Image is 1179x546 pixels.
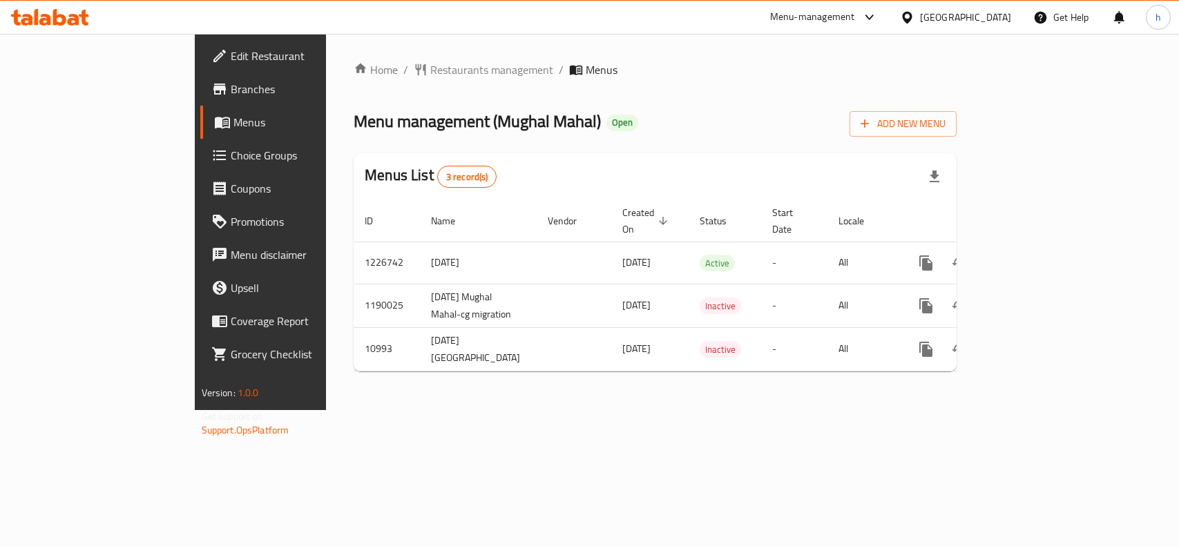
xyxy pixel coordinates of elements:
td: [DATE] Mughal Mahal-cg migration [420,284,537,327]
a: Edit Restaurant [200,39,392,72]
span: Coupons [231,180,381,197]
span: [DATE] [622,253,651,271]
span: Inactive [700,342,741,358]
a: Menu disclaimer [200,238,392,271]
table: enhanced table [354,200,1053,371]
div: Export file [918,160,951,193]
span: 1.0.0 [238,384,259,402]
li: / [403,61,408,78]
span: Add New Menu [861,115,946,133]
span: Created On [622,204,672,237]
div: [GEOGRAPHIC_DATA] [920,10,1011,25]
span: Grocery Checklist [231,346,381,362]
li: / [559,61,564,78]
h2: Menus List [365,165,497,188]
span: [DATE] [622,340,651,358]
div: Menu-management [770,9,855,26]
span: Edit Restaurant [231,48,381,64]
div: Total records count [437,166,497,188]
button: Add New Menu [850,111,957,137]
a: Menus [200,106,392,139]
button: more [910,289,943,322]
span: Open [606,117,638,128]
span: h [1156,10,1161,25]
span: Upsell [231,280,381,296]
a: Coupons [200,172,392,205]
span: Locale [838,213,882,229]
button: Change Status [943,289,976,322]
span: 3 record(s) [438,170,497,184]
span: Start Date [772,204,811,237]
a: Restaurants management [414,61,553,78]
span: Restaurants management [430,61,553,78]
nav: breadcrumb [354,61,957,78]
td: All [827,242,899,284]
button: more [910,333,943,366]
span: Menu disclaimer [231,246,381,263]
div: Open [606,115,638,131]
td: - [761,242,827,284]
td: All [827,284,899,327]
td: - [761,284,827,327]
div: Inactive [700,341,741,358]
span: Name [431,213,473,229]
span: Status [700,213,745,229]
a: Promotions [200,205,392,238]
a: Support.OpsPlatform [202,421,289,439]
a: Upsell [200,271,392,304]
span: Active [700,255,735,271]
span: Vendor [548,213,595,229]
a: Branches [200,72,392,106]
span: ID [365,213,391,229]
a: Choice Groups [200,139,392,172]
span: Inactive [700,298,741,314]
td: [DATE] [GEOGRAPHIC_DATA] [420,327,537,371]
td: [DATE] [420,242,537,284]
td: - [761,327,827,371]
span: [DATE] [622,296,651,314]
span: Choice Groups [231,147,381,164]
span: Get support on: [202,407,265,425]
span: Version: [202,384,236,402]
span: Coverage Report [231,313,381,329]
span: Menus [586,61,617,78]
span: Branches [231,81,381,97]
span: Menus [233,114,381,130]
span: Promotions [231,213,381,230]
td: All [827,327,899,371]
button: Change Status [943,246,976,280]
th: Actions [899,200,1053,242]
a: Grocery Checklist [200,338,392,371]
span: Menu management ( Mughal Mahal ) [354,106,601,137]
button: Change Status [943,333,976,366]
button: more [910,246,943,280]
div: Active [700,255,735,271]
a: Coverage Report [200,304,392,338]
